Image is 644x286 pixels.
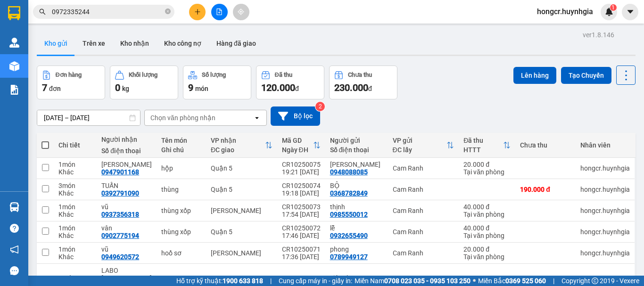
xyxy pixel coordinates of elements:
div: VP gửi [393,137,447,144]
span: đ [295,85,299,92]
div: Cam Ranh [393,249,454,257]
div: TUẤN [101,182,152,189]
div: 0789949127 [330,253,368,261]
button: Số lượng9món [183,65,251,99]
div: 0368782849 [330,189,368,197]
div: Tại văn phòng [463,253,511,261]
th: Toggle SortBy [277,133,325,158]
div: vũ [101,245,152,253]
div: Khác [58,253,92,261]
button: file-add [211,4,228,20]
div: 1 món [58,245,92,253]
div: lễ [330,224,383,232]
div: CR10250072 [282,224,321,232]
sup: 1 [610,4,617,11]
button: Bộ lọc [271,106,320,126]
span: hongcr.huynhgia [529,6,601,17]
div: 190.000 đ [520,186,571,193]
div: 1 món [58,203,92,211]
img: solution-icon [9,85,19,95]
div: 0902775194 [101,232,139,239]
div: [PERSON_NAME] [211,207,272,214]
div: 3 món [58,182,92,189]
div: 1 món [58,161,92,168]
div: 17:46 [DATE] [282,232,321,239]
strong: 1900 633 818 [223,277,263,285]
div: Khác [58,211,92,218]
div: Đã thu [463,137,503,144]
div: 40.000 đ [463,203,511,211]
div: Khác [58,189,92,197]
th: Toggle SortBy [388,133,459,158]
div: 20.000 đ [463,161,511,168]
div: Nhân viên [580,141,630,149]
div: Quận 5 [211,228,272,236]
div: Chưa thu [520,141,571,149]
span: question-circle [10,224,19,233]
span: close-circle [165,8,171,14]
span: Cung cấp máy in - giấy in: [279,276,352,286]
span: 120.000 [261,82,295,93]
div: Chi tiết [58,141,92,149]
div: 20.000 đ [463,245,511,253]
div: Người gửi [330,137,383,144]
div: BỘ [330,182,383,189]
button: Chưa thu230.000đ [329,65,397,99]
div: 0949620572 [101,253,139,261]
div: 19:18 [DATE] [282,189,321,197]
span: Miền Nam [355,276,471,286]
div: thùng xốp [161,207,201,214]
button: aim [233,4,249,20]
img: warehouse-icon [9,61,19,71]
div: Chưa thu [348,72,372,78]
div: Quận 5 [211,186,272,193]
span: search [39,8,46,15]
div: Người nhận [101,136,152,143]
div: CR10250075 [282,161,321,168]
span: 7 [42,82,47,93]
div: hongcr.huynhgia [580,228,630,236]
button: Khối lượng0kg [110,65,178,99]
div: Mã GD [282,137,313,144]
div: hongcr.huynhgia [580,249,630,257]
div: hộp [161,164,201,172]
div: 0985550012 [330,211,368,218]
button: Kho gửi [37,32,75,55]
div: vũ [101,203,152,211]
div: 0948088085 [330,168,368,176]
div: CR10250070 [282,274,321,282]
span: message [10,266,19,275]
div: vân [101,224,152,232]
div: hongcr.huynhgia [580,207,630,214]
div: 40.000 đ [463,224,511,232]
div: 0932655490 [330,232,368,239]
span: caret-down [626,8,635,16]
button: Kho nhận [113,32,157,55]
button: Đơn hàng7đơn [37,65,105,99]
strong: 0369 525 060 [505,277,546,285]
span: Miền Bắc [478,276,546,286]
button: Tạo Chuyến [561,67,611,84]
div: 0392791090 [101,189,139,197]
div: Số điện thoại [330,146,383,154]
span: 230.000 [334,82,368,93]
input: Select a date range. [37,110,140,125]
span: 0 [115,82,120,93]
div: Cam Ranh [393,228,454,236]
div: thùng xốp [161,228,201,236]
div: 0947901168 [101,168,139,176]
div: Số lượng [202,72,226,78]
span: kg [122,85,129,92]
span: đ [368,85,372,92]
div: Tại văn phòng [463,168,511,176]
div: CR10250074 [282,182,321,189]
div: Cam Ranh [393,164,454,172]
th: Toggle SortBy [459,133,515,158]
span: ⚪️ [473,279,476,283]
div: CR10250071 [282,245,321,253]
div: Khối lượng [129,72,157,78]
span: Hỗ trợ kỹ thuật: [176,276,263,286]
div: HTTT [463,146,503,154]
button: plus [189,4,206,20]
span: 9 [188,82,193,93]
